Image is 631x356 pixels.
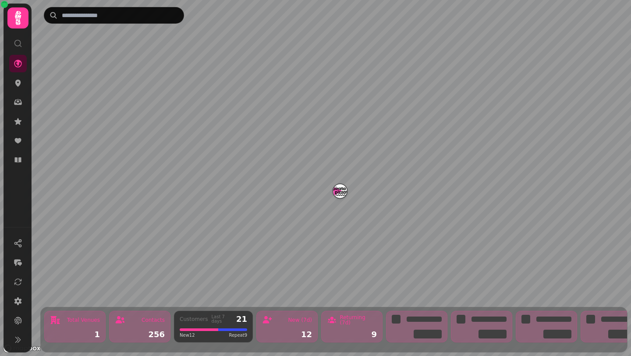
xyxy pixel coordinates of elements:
[180,332,195,338] span: New 12
[142,317,165,323] div: Contacts
[333,184,347,198] button: Il Pirata Pizzata
[67,317,100,323] div: Total Venues
[50,331,100,338] div: 1
[262,331,312,338] div: 12
[288,317,312,323] div: New (7d)
[340,315,377,325] div: Returning (7d)
[327,331,377,338] div: 9
[333,184,347,201] div: Map marker
[212,315,233,324] div: Last 7 days
[115,331,165,338] div: 256
[229,332,247,338] span: Repeat 9
[236,315,247,323] div: 21
[3,343,41,353] a: Mapbox logo
[180,317,208,322] div: Customers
